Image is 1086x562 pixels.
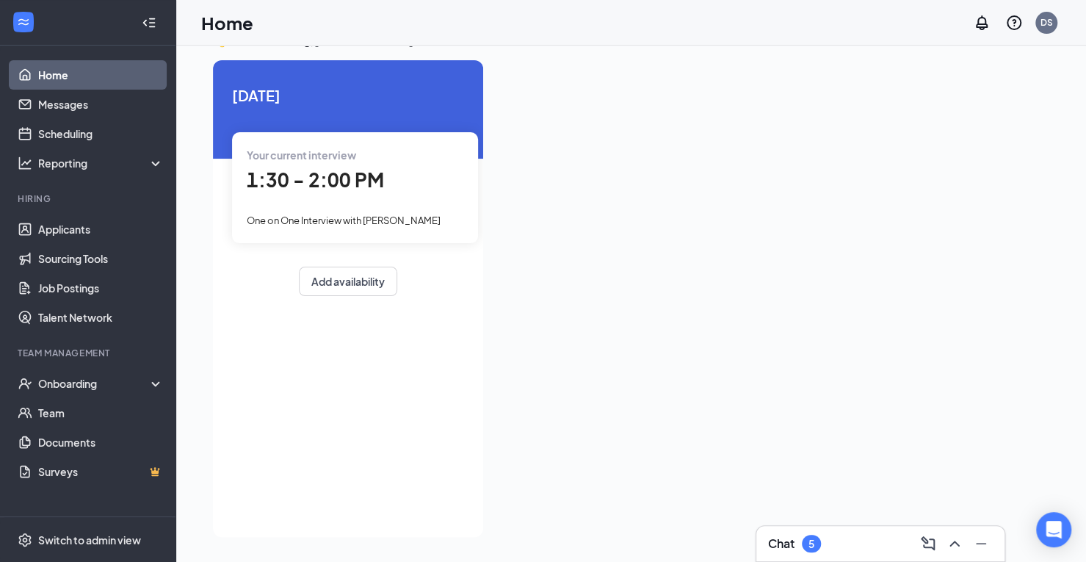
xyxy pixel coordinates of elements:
[1040,16,1053,29] div: DS
[232,84,464,107] span: [DATE]
[38,457,164,486] a: SurveysCrown
[18,533,32,547] svg: Settings
[973,14,991,32] svg: Notifications
[18,156,32,170] svg: Analysis
[201,10,253,35] h1: Home
[38,60,164,90] a: Home
[38,533,141,547] div: Switch to admin view
[768,536,794,552] h3: Chat
[946,535,963,552] svg: ChevronUp
[1005,14,1023,32] svg: QuestionInfo
[38,303,164,332] a: Talent Network
[18,376,32,391] svg: UserCheck
[299,267,397,296] button: Add availability
[38,428,164,457] a: Documents
[919,535,937,552] svg: ComposeMessage
[142,15,156,30] svg: Collapse
[38,119,164,148] a: Scheduling
[18,347,161,359] div: Team Management
[943,532,966,555] button: ChevronUp
[247,167,384,192] span: 1:30 - 2:00 PM
[18,192,161,205] div: Hiring
[38,376,151,391] div: Onboarding
[38,156,164,170] div: Reporting
[916,532,940,555] button: ComposeMessage
[969,532,993,555] button: Minimize
[38,215,164,244] a: Applicants
[38,273,164,303] a: Job Postings
[16,15,31,29] svg: WorkstreamLogo
[38,244,164,273] a: Sourcing Tools
[1036,512,1071,547] div: Open Intercom Messenger
[808,538,814,550] div: 5
[247,148,356,162] span: Your current interview
[38,90,164,119] a: Messages
[38,398,164,428] a: Team
[247,215,441,226] span: One on One Interview with [PERSON_NAME]
[972,535,990,552] svg: Minimize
